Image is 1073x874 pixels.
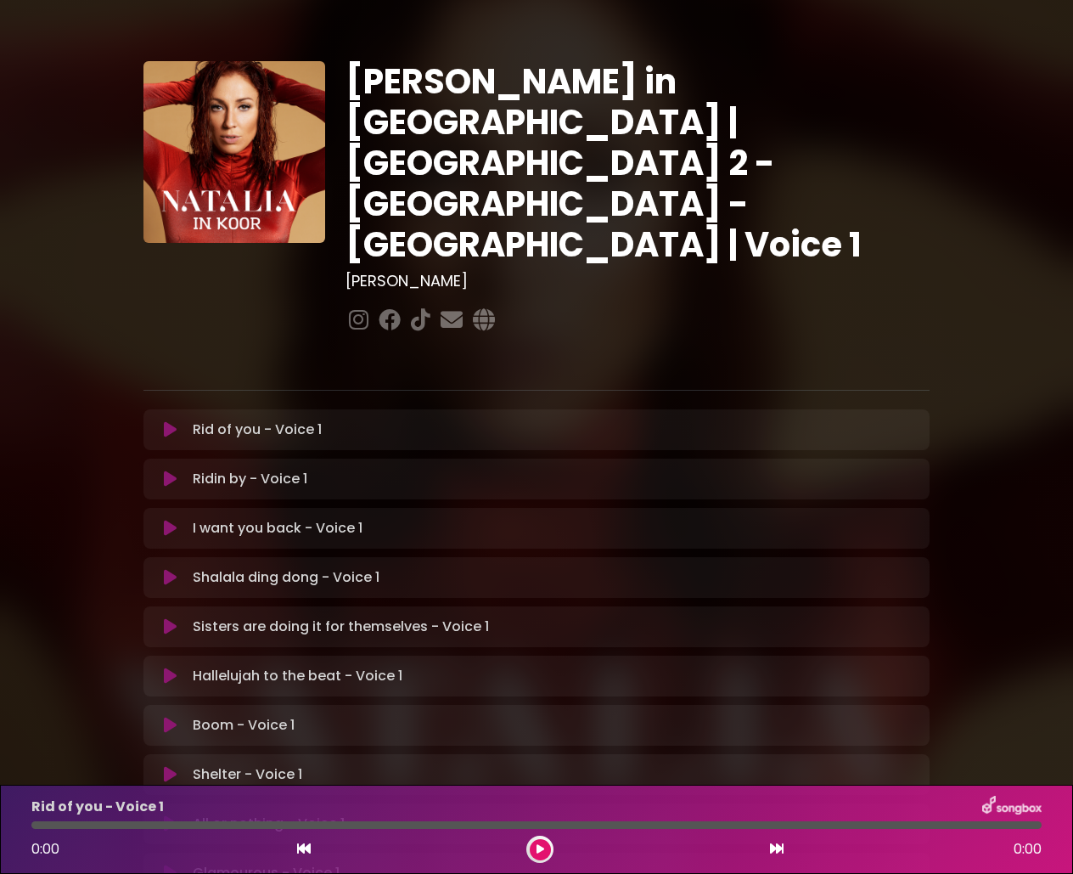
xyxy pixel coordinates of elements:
[31,797,164,817] p: Rid of you - Voice 1
[193,666,402,686] p: Hallelujah to the beat - Voice 1
[193,567,379,588] p: Shalala ding dong - Voice 1
[345,272,930,290] h3: [PERSON_NAME]
[31,839,59,859] span: 0:00
[193,420,322,440] p: Rid of you - Voice 1
[345,61,930,265] h1: [PERSON_NAME] in [GEOGRAPHIC_DATA] | [GEOGRAPHIC_DATA] 2 - [GEOGRAPHIC_DATA] - [GEOGRAPHIC_DATA] ...
[1014,839,1042,860] span: 0:00
[982,796,1042,818] img: songbox-logo-white.png
[193,617,489,637] p: Sisters are doing it for themselves - Voice 1
[143,61,325,243] img: YTVS25JmS9CLUqXqkEhs
[193,715,295,736] p: Boom - Voice 1
[193,518,362,538] p: I want you back - Voice 1
[193,469,307,489] p: Ridin by - Voice 1
[193,764,302,785] p: Shelter - Voice 1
